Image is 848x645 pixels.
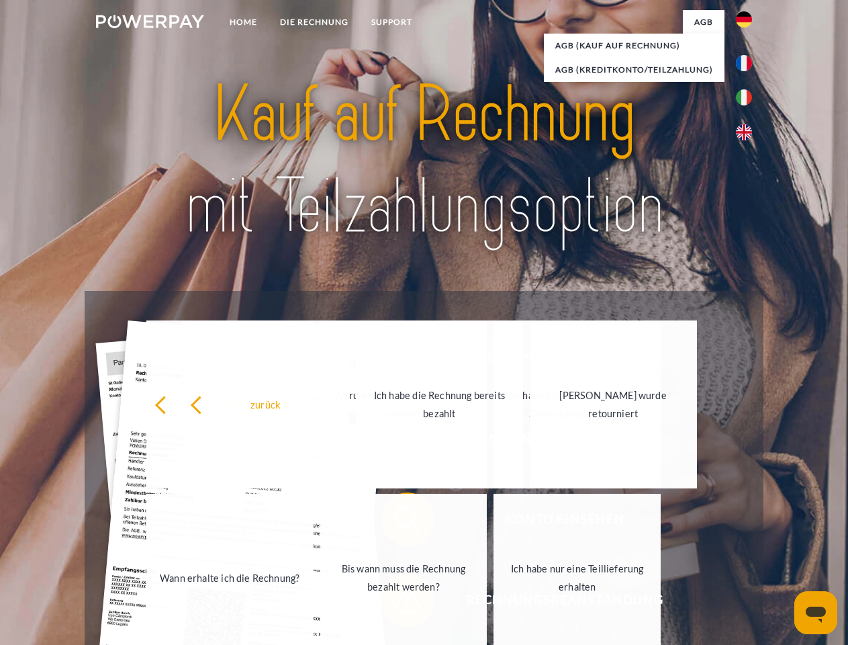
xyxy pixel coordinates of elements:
img: de [736,11,752,28]
img: title-powerpay_de.svg [128,64,720,257]
div: zurück [190,395,341,413]
div: Ich habe nur eine Teillieferung erhalten [502,560,653,596]
a: agb [683,10,724,34]
div: Wann erhalte ich die Rechnung? [154,568,305,587]
a: AGB (Kreditkonto/Teilzahlung) [544,58,724,82]
iframe: Schaltfläche zum Öffnen des Messaging-Fensters [794,591,837,634]
img: fr [736,55,752,71]
img: en [736,124,752,140]
a: AGB (Kauf auf Rechnung) [544,34,724,58]
img: it [736,89,752,105]
div: [PERSON_NAME] wurde retourniert [538,386,689,423]
div: Bis wann muss die Rechnung bezahlt werden? [328,560,479,596]
a: Home [218,10,269,34]
a: SUPPORT [360,10,424,34]
a: DIE RECHNUNG [269,10,360,34]
img: logo-powerpay-white.svg [96,15,204,28]
div: Ich habe die Rechnung bereits bezahlt [364,386,515,423]
div: zurück [154,395,305,413]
